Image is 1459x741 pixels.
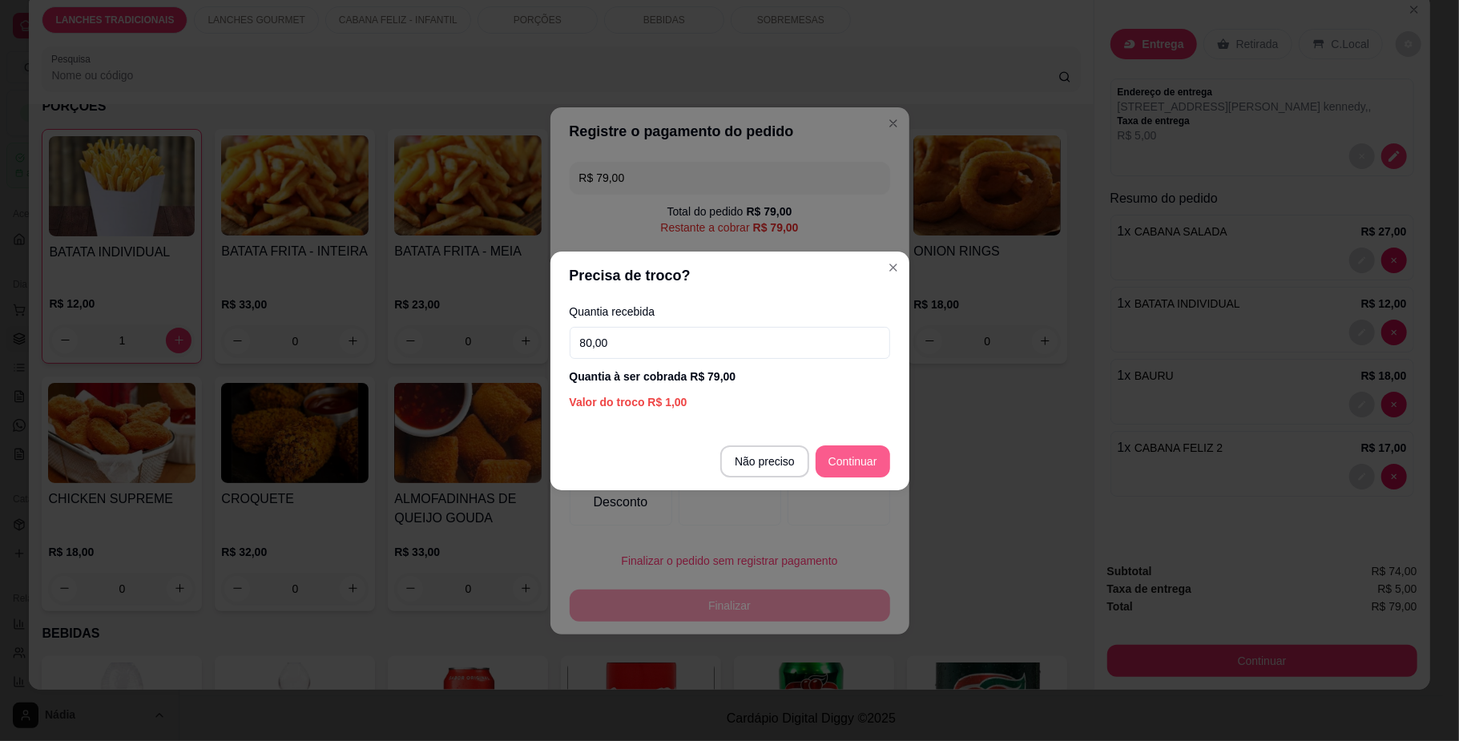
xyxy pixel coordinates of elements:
[550,252,909,300] header: Precisa de troco?
[570,368,890,385] div: Quantia à ser cobrada R$ 79,00
[570,394,890,410] div: Valor do troco R$ 1,00
[881,255,906,280] button: Close
[570,306,890,317] label: Quantia recebida
[816,445,890,477] button: Continuar
[720,445,809,477] button: Não preciso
